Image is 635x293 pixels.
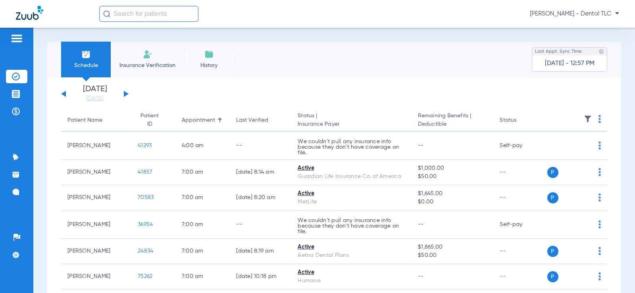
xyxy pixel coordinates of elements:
[598,193,601,201] img: group-dot-blue.svg
[493,109,547,132] th: Status
[581,247,589,255] img: x.svg
[298,120,405,128] span: Insurance Payer
[138,248,153,254] span: 24834
[230,211,291,239] td: --
[138,169,152,175] span: 41857
[298,172,405,181] div: Guardian Life Insurance Co. of America
[298,164,405,172] div: Active
[236,116,285,124] div: Last Verified
[584,115,592,123] img: filter.svg
[545,59,595,67] span: [DATE] - 12:57 PM
[493,160,547,185] td: --
[138,222,153,227] span: 36954
[182,116,224,124] div: Appointment
[598,247,601,255] img: group-dot-blue.svg
[230,160,291,185] td: [DATE] 8:14 AM
[412,109,493,132] th: Remaining Benefits |
[493,185,547,211] td: --
[598,168,601,176] img: group-dot-blue.svg
[418,120,487,128] span: Deductible
[103,10,110,17] img: Search Icon
[81,50,91,59] img: Schedule
[493,239,547,264] td: --
[581,220,589,228] img: x.svg
[598,220,601,228] img: group-dot-blue.svg
[547,271,558,282] span: P
[230,132,291,160] td: --
[298,243,405,251] div: Active
[61,264,131,289] td: [PERSON_NAME]
[291,109,412,132] th: Status |
[71,95,119,103] a: [DATE]
[230,185,291,211] td: [DATE] 8:20 AM
[182,116,215,124] div: Appointment
[230,264,291,289] td: [DATE] 10:18 PM
[493,132,547,160] td: Self-pay
[71,85,119,103] li: [DATE]
[598,115,601,123] img: group-dot-blue.svg
[138,274,152,279] span: 75262
[67,116,125,124] div: Patient Name
[204,50,214,59] img: History
[535,48,583,56] span: Last Appt. Sync Time:
[418,190,487,198] span: $1,645.00
[138,143,152,148] span: 41293
[230,239,291,264] td: [DATE] 8:19 AM
[236,116,268,124] div: Last Verified
[61,185,131,211] td: [PERSON_NAME]
[61,239,131,264] td: [PERSON_NAME]
[175,185,230,211] td: 7:00 AM
[493,211,547,239] td: Self-pay
[418,172,487,181] span: $50.00
[418,222,424,227] span: --
[547,192,558,203] span: P
[175,264,230,289] td: 7:00 AM
[175,239,230,264] td: 7:00 AM
[10,34,23,43] img: hamburger-icon
[175,160,230,185] td: 7:00 AM
[581,193,589,201] img: x.svg
[298,198,405,206] div: MetLife
[67,61,105,69] span: Schedule
[99,6,198,22] input: Search for patients
[298,218,405,234] p: We couldn’t pull any insurance info because they don’t have coverage on file.
[298,268,405,277] div: Active
[138,112,169,128] div: Patient ID
[175,211,230,239] td: 7:00 AM
[61,132,131,160] td: [PERSON_NAME]
[143,50,152,59] img: Manual Insurance Verification
[547,167,558,178] span: P
[190,61,228,69] span: History
[418,143,424,148] span: --
[581,142,589,149] img: x.svg
[16,6,43,20] img: Zuub Logo
[418,198,487,206] span: $0.00
[138,195,154,200] span: 70583
[581,272,589,280] img: x.svg
[298,277,405,285] div: Humana
[598,142,601,149] img: group-dot-blue.svg
[298,190,405,198] div: Active
[418,243,487,251] span: $1,865.00
[598,49,604,54] img: last sync help info
[67,116,102,124] div: Patient Name
[493,264,547,289] td: --
[298,251,405,260] div: Aetna Dental Plans
[298,139,405,155] p: We couldn’t pull any insurance info because they don’t have coverage on file.
[138,112,162,128] div: Patient ID
[418,164,487,172] span: $1,000.00
[418,274,424,279] span: --
[530,10,619,18] span: [PERSON_NAME] - Dental TLC
[581,168,589,176] img: x.svg
[61,160,131,185] td: [PERSON_NAME]
[547,246,558,257] span: P
[595,255,635,293] iframe: Chat Widget
[61,211,131,239] td: [PERSON_NAME]
[117,61,178,69] span: Insurance Verification
[175,132,230,160] td: 4:00 AM
[418,251,487,260] span: $50.00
